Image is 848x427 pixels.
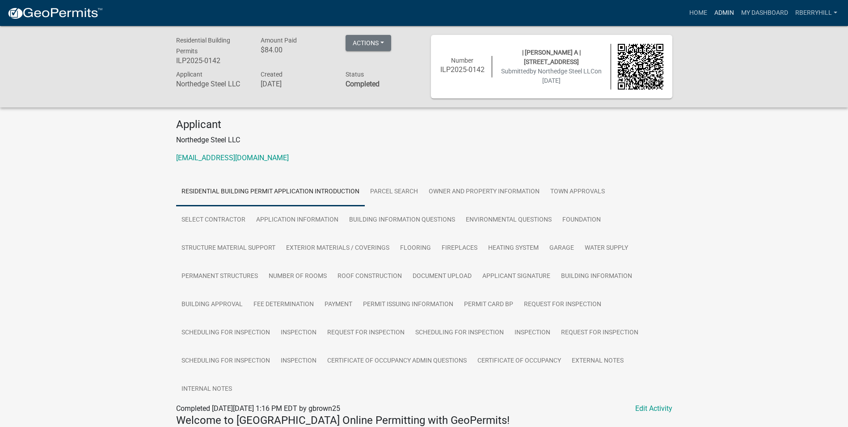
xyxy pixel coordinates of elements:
[261,37,297,44] span: Amount Paid
[176,80,248,88] h6: Northedge Steel LLC
[556,319,644,347] a: Request for Inspection
[261,71,283,78] span: Created
[275,319,322,347] a: Inspection
[522,49,581,65] span: | [PERSON_NAME] A | [STREET_ADDRESS]
[176,347,275,376] a: Scheduling for Inspection
[319,290,358,319] a: Payment
[711,4,738,21] a: Admin
[395,234,436,263] a: Flooring
[176,262,263,291] a: Permanent Structures
[579,234,633,263] a: Water Supply
[176,178,365,206] a: Residential Building Permit Application Introduction
[346,71,364,78] span: Status
[545,178,610,206] a: Town Approvals
[556,262,637,291] a: Building Information
[261,46,332,54] h6: $84.00
[440,65,485,74] h6: ILP2025-0142
[686,4,711,21] a: Home
[176,118,672,131] h4: Applicant
[566,347,629,376] a: External Notes
[176,37,230,55] span: Residential Building Permits
[176,375,237,404] a: Internal Notes
[176,404,340,413] span: Completed [DATE][DATE] 1:16 PM EDT by gbrown25
[519,290,607,319] a: Request for Inspection
[176,414,672,427] h4: Welcome to [GEOGRAPHIC_DATA] Online Permitting with GeoPermits!
[251,206,344,235] a: Application Information
[410,319,509,347] a: Scheduling for Inspection
[436,234,483,263] a: Fireplaces
[792,4,841,21] a: rberryhill
[365,178,423,206] a: Parcel search
[477,262,556,291] a: Applicant Signature
[176,71,203,78] span: Applicant
[176,56,248,65] h6: ILP2025-0142
[248,290,319,319] a: Fee Determination
[261,80,332,88] h6: [DATE]
[322,319,410,347] a: Request for Inspection
[176,234,281,263] a: Structure Material Support
[530,68,595,75] span: by Northedge Steel LLC
[358,290,459,319] a: Permit Issuing Information
[176,154,289,162] a: [EMAIL_ADDRESS][DOMAIN_NAME]
[407,262,477,291] a: Document Upload
[322,347,472,376] a: Certificate of Occupancy Admin Questions
[544,234,579,263] a: Garage
[346,35,391,51] button: Actions
[501,68,602,84] span: Submitted on [DATE]
[275,347,322,376] a: Inspection
[176,319,275,347] a: Scheduling for Inspection
[451,57,473,64] span: Number
[281,234,395,263] a: Exterior Materials / Coverings
[332,262,407,291] a: Roof Construction
[346,80,380,88] strong: Completed
[472,347,566,376] a: Certificate of Occupancy
[738,4,792,21] a: My Dashboard
[483,234,544,263] a: Heating System
[423,178,545,206] a: Owner and Property Information
[176,290,248,319] a: Building Approval
[459,290,519,319] a: Permit Card BP
[176,206,251,235] a: Select contractor
[460,206,557,235] a: Environmental Questions
[176,135,672,145] p: Northedge Steel LLC
[557,206,606,235] a: Foundation
[635,403,672,414] a: Edit Activity
[618,44,663,90] img: QR code
[509,319,556,347] a: Inspection
[344,206,460,235] a: Building Information Questions
[263,262,332,291] a: Number of Rooms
